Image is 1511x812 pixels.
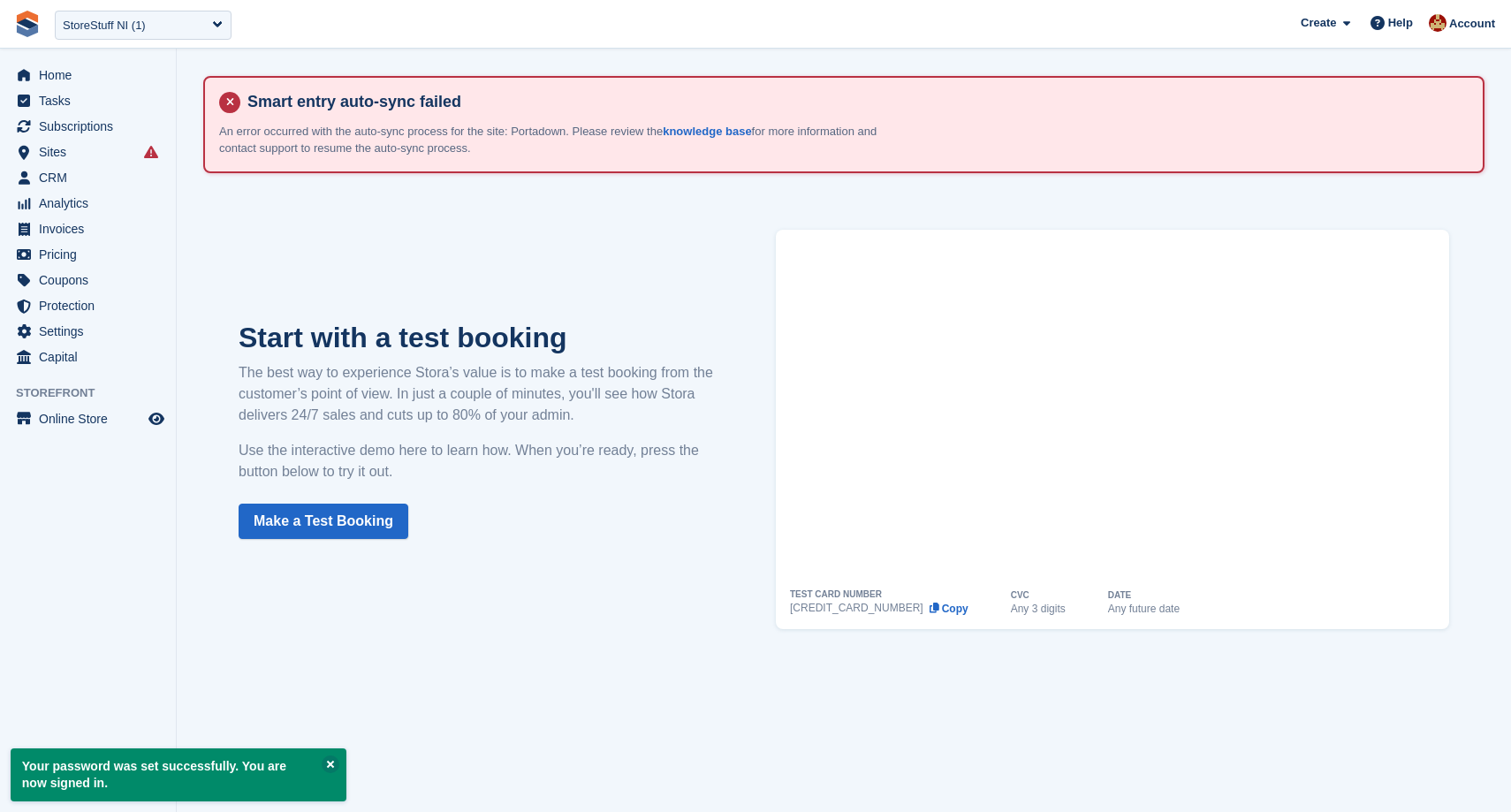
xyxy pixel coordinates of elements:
[1011,603,1066,614] div: Any 3 digits
[1108,591,1131,600] div: DATE
[146,408,167,429] a: Preview store
[9,216,167,241] a: menu
[9,406,167,431] a: menu
[9,114,167,139] a: menu
[239,504,408,539] a: Make a Test Booking
[144,145,158,159] i: Smart entry sync failures have occurred
[1301,14,1336,32] span: Create
[9,63,167,87] a: menu
[9,345,167,369] a: menu
[39,216,145,241] span: Invoices
[39,293,145,318] span: Protection
[9,88,167,113] a: menu
[1429,14,1446,32] img: Monica Wagner
[790,590,882,599] div: TEST CARD NUMBER
[39,140,145,164] span: Sites
[39,268,145,292] span: Coupons
[39,242,145,267] span: Pricing
[9,165,167,190] a: menu
[39,88,145,113] span: Tasks
[1108,603,1180,614] div: Any future date
[39,114,145,139] span: Subscriptions
[39,191,145,216] span: Analytics
[39,406,145,431] span: Online Store
[239,362,723,426] p: The best way to experience Stora’s value is to make a test booking from the customer’s point of v...
[239,322,567,353] strong: Start with a test booking
[11,748,346,801] p: Your password was set successfully. You are now signed in.
[790,230,1435,591] iframe: How to Place a Test Booking
[9,191,167,216] a: menu
[929,603,968,615] button: Copy
[1388,14,1413,32] span: Help
[39,345,145,369] span: Capital
[16,384,176,402] span: Storefront
[63,17,146,34] div: StoreStuff NI (1)
[39,319,145,344] span: Settings
[9,268,167,292] a: menu
[9,293,167,318] a: menu
[14,11,41,37] img: stora-icon-8386f47178a22dfd0bd8f6a31ec36ba5ce8667c1dd55bd0f319d3a0aa187defe.svg
[1449,15,1495,33] span: Account
[9,319,167,344] a: menu
[1011,591,1029,600] div: CVC
[239,440,723,482] p: Use the interactive demo here to learn how. When you’re ready, press the button below to try it out.
[9,140,167,164] a: menu
[219,123,882,157] p: An error occurred with the auto-sync process for the site: Portadown. Please review the for more ...
[663,125,751,138] a: knowledge base
[39,63,145,87] span: Home
[240,92,1469,112] h4: Smart entry auto-sync failed
[790,603,923,613] div: [CREDIT_CARD_NUMBER]
[39,165,145,190] span: CRM
[9,242,167,267] a: menu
